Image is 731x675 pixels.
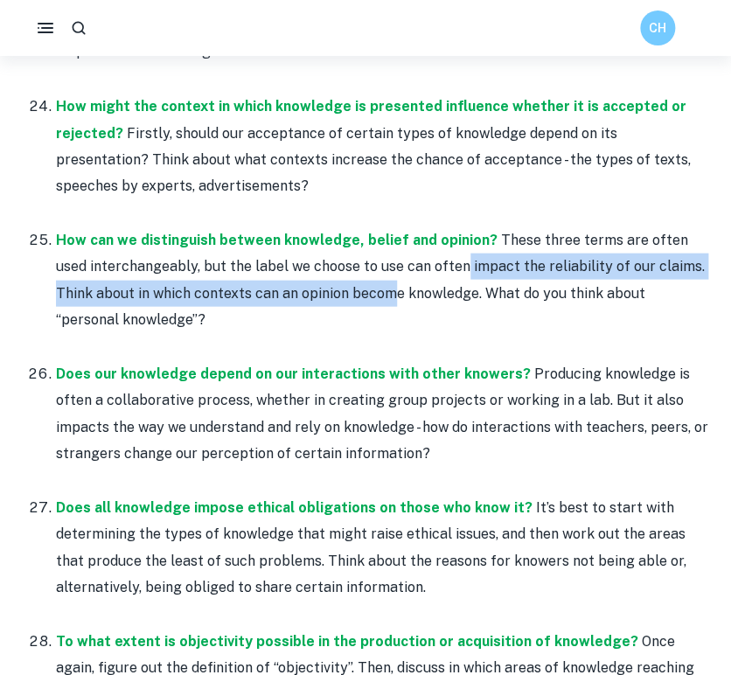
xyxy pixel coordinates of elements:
[56,226,710,333] p: These three terms are often used interchangeably, but the label we choose to use can often impact...
[640,10,675,45] button: CH
[56,632,638,649] a: To what extent is objectivity possible in the production or acquisition of knowledge?
[56,498,533,515] a: Does all knowledge impose ethical obligations on those who know it?
[56,97,686,140] a: How might the context in which knowledge is presented influence whether it is accepted or rejected?
[56,93,710,199] p: Firstly, should our acceptance of certain types of knowledge depend on its presentation? Think ab...
[648,18,668,38] h6: CH
[56,231,498,247] a: How can we distinguish between knowledge, belief and opinion?
[56,365,531,381] a: Does our knowledge depend on our interactions with other knowers?
[56,494,710,601] p: It’s best to start with determining the types of knowledge that might raise ethical issues, and t...
[56,360,710,467] p: Producing knowledge is often a collaborative process, whether in creating group projects or worki...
